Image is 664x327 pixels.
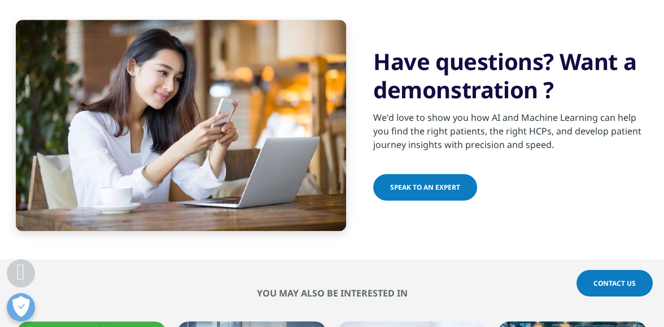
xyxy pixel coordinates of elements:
[390,182,460,192] span: Speak to an expert
[373,104,647,151] div: We'd love to show you how AI and Machine Learning can help you find the right patients, the right...
[7,293,35,321] button: Open Preferences
[373,47,647,104] h3: Have questions? Want a demonstration ?
[576,270,653,297] a: Contact Us
[373,174,477,200] a: Speak to an expert
[16,20,346,231] img: woman using smartphone in cafe
[593,278,636,288] span: Contact Us
[17,287,647,299] h2: You may also be interested in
